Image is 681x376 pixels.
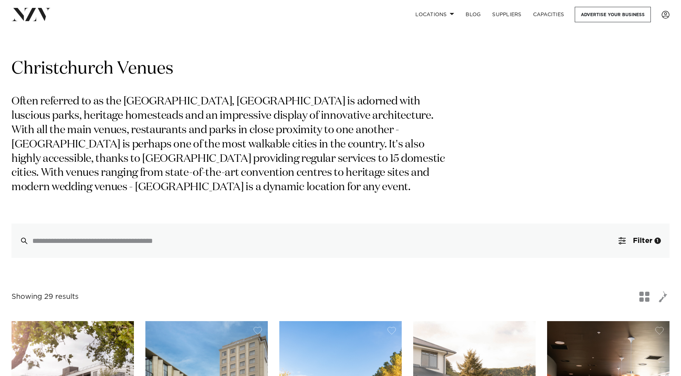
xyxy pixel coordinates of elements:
div: Showing 29 results [11,291,79,302]
a: Advertise your business [575,7,651,22]
span: Filter [633,237,652,244]
p: Often referred to as the [GEOGRAPHIC_DATA], [GEOGRAPHIC_DATA] is adorned with luscious parks, her... [11,95,455,195]
h1: Christchurch Venues [11,58,670,80]
a: Capacities [527,7,570,22]
a: SUPPLIERS [486,7,527,22]
img: nzv-logo.png [11,8,51,21]
a: BLOG [460,7,486,22]
button: Filter1 [610,224,670,258]
div: 1 [654,238,661,244]
a: Locations [410,7,460,22]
